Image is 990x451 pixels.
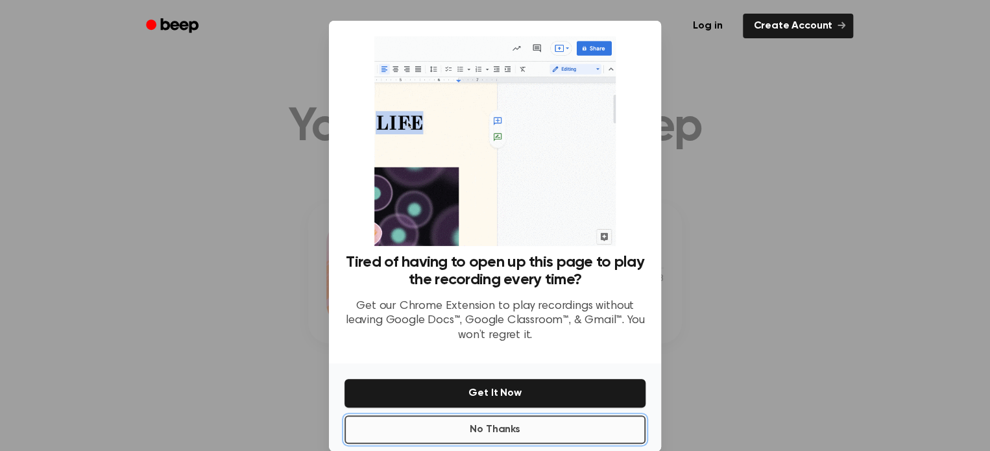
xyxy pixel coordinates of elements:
[344,254,646,289] h3: Tired of having to open up this page to play the recording every time?
[344,415,646,444] button: No Thanks
[743,14,853,38] a: Create Account
[344,379,646,408] button: Get It Now
[680,11,735,41] a: Log in
[374,36,615,246] img: Beep extension in action
[344,299,646,343] p: Get our Chrome Extension to play recordings without leaving Google Docs™, Google Classroom™, & Gm...
[137,14,210,39] a: Beep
